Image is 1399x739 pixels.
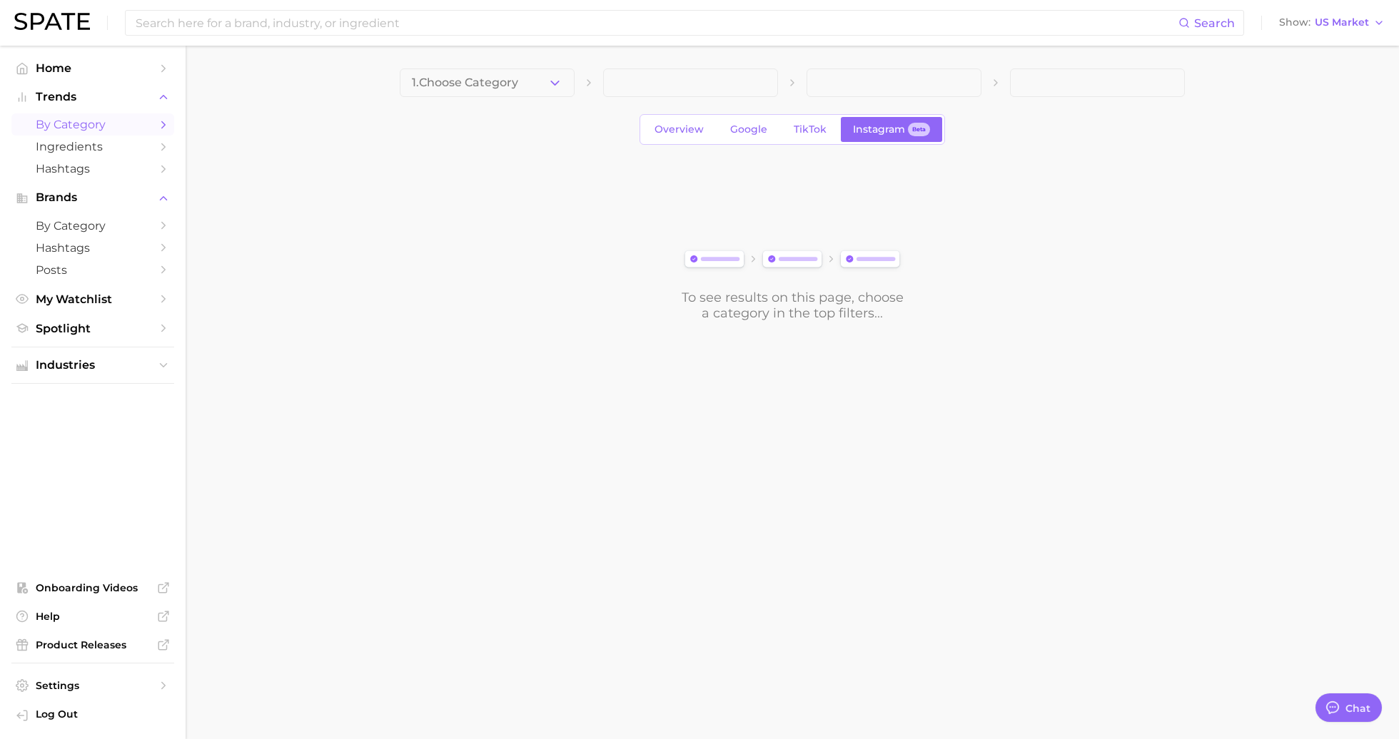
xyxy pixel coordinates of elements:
[36,322,150,335] span: Spotlight
[853,123,905,136] span: Instagram
[36,91,150,103] span: Trends
[36,638,150,651] span: Product Releases
[782,117,839,142] a: TikTok
[11,703,174,728] a: Log out. Currently logged in with e-mail sameera.polavar@gmail.com.
[36,610,150,623] span: Help
[718,117,779,142] a: Google
[134,11,1178,35] input: Search here for a brand, industry, or ingredient
[1279,19,1310,26] span: Show
[11,675,174,696] a: Settings
[11,158,174,180] a: Hashtags
[1194,16,1235,30] span: Search
[412,76,518,89] span: 1. Choose Category
[11,215,174,237] a: by Category
[11,288,174,310] a: My Watchlist
[1276,14,1388,32] button: ShowUS Market
[11,136,174,158] a: Ingredients
[11,57,174,79] a: Home
[400,68,575,97] button: 1.Choose Category
[36,263,150,277] span: Posts
[36,118,150,131] span: by Category
[841,117,942,142] a: InstagramBeta
[36,581,150,594] span: Onboarding Videos
[11,237,174,259] a: Hashtags
[11,317,174,340] a: Spotlight
[36,162,150,175] span: Hashtags
[655,123,704,136] span: Overview
[1315,19,1369,26] span: US Market
[36,359,150,372] span: Industries
[794,123,827,136] span: TikTok
[11,259,174,281] a: Posts
[36,241,150,255] span: Hashtags
[36,140,150,153] span: Ingredients
[36,219,150,233] span: by Category
[11,355,174,376] button: Industries
[36,191,150,204] span: Brands
[11,86,174,108] button: Trends
[642,117,716,142] a: Overview
[11,577,174,598] a: Onboarding Videos
[912,123,926,136] span: Beta
[11,606,174,627] a: Help
[36,708,163,720] span: Log Out
[36,61,150,75] span: Home
[11,634,174,656] a: Product Releases
[11,187,174,208] button: Brands
[680,248,904,272] img: svg%3e
[680,290,904,321] div: To see results on this page, choose a category in the top filters...
[11,113,174,136] a: by Category
[14,13,90,30] img: SPATE
[730,123,767,136] span: Google
[36,679,150,692] span: Settings
[36,292,150,306] span: My Watchlist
